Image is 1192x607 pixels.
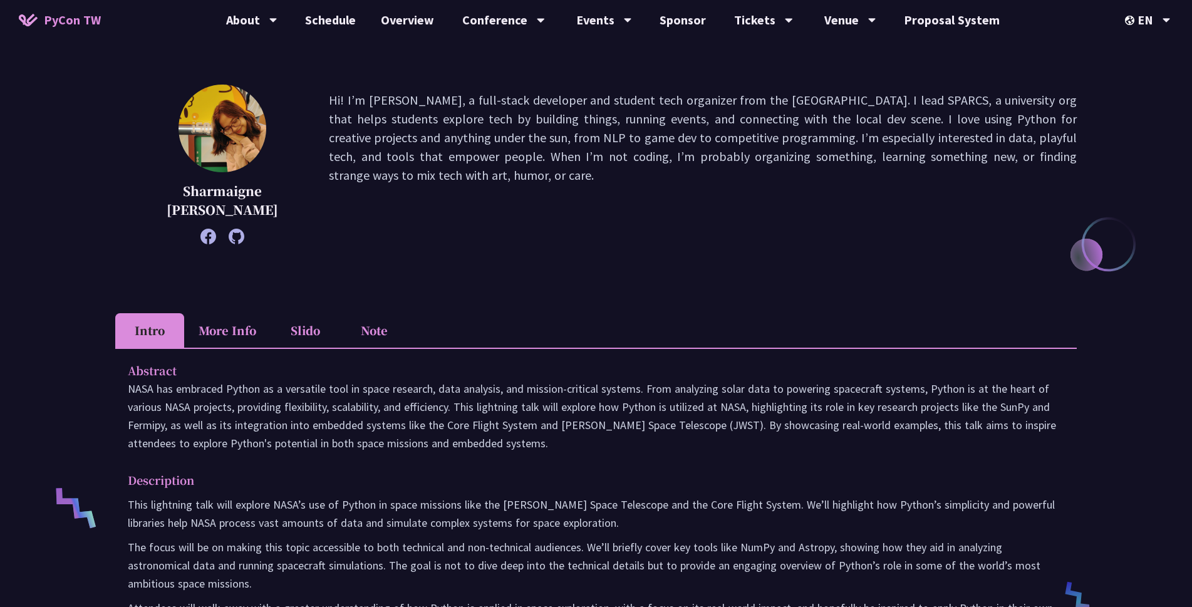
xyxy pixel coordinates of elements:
li: Note [339,313,408,348]
p: The focus will be on making this topic accessible to both technical and non-technical audiences. ... [128,538,1064,593]
p: Abstract [128,361,1039,380]
img: Sharmaigne Angelie Mabano [179,85,266,172]
img: Home icon of PyCon TW 2025 [19,14,38,26]
p: Description [128,471,1039,489]
li: Intro [115,313,184,348]
p: Sharmaigne [PERSON_NAME] [147,182,298,219]
li: More Info [184,313,271,348]
img: Locale Icon [1125,16,1138,25]
p: Hi! I’m [PERSON_NAME], a full-stack developer and student tech organizer from the [GEOGRAPHIC_DAT... [329,91,1077,238]
p: This lightning talk will explore NASA’s use of Python in space missions like the [PERSON_NAME] Sp... [128,495,1064,532]
a: PyCon TW [6,4,113,36]
span: PyCon TW [44,11,101,29]
li: Slido [271,313,339,348]
p: NASA has embraced Python as a versatile tool in space research, data analysis, and mission-critic... [128,380,1064,452]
